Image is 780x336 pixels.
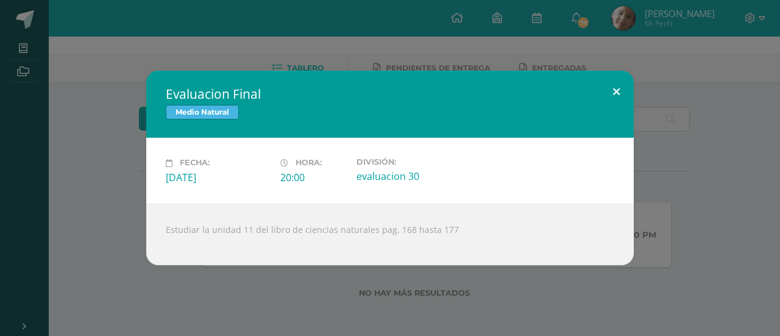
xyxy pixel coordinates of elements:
button: Close (Esc) [599,71,634,112]
span: Hora: [296,159,322,168]
div: Estudiar la unidad 11 del libro de ciencias naturales pag. 168 hasta 177 [146,204,634,265]
span: Fecha: [180,159,210,168]
span: Medio Natural [166,105,239,120]
label: División: [356,157,461,166]
div: [DATE] [166,171,271,184]
div: evaluacion 30 [356,170,461,183]
h2: Evaluacion Final [166,85,614,102]
div: 20:00 [280,171,347,184]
